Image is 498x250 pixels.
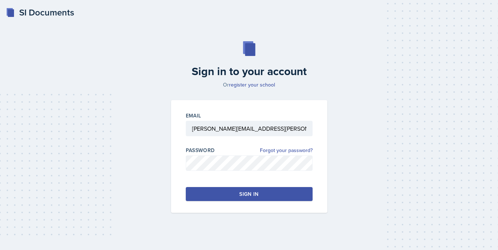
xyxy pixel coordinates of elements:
label: Email [186,112,201,119]
button: Sign in [186,187,313,201]
div: Sign in [239,190,258,198]
p: Or [167,81,332,88]
h2: Sign in to your account [167,65,332,78]
a: Forgot your password? [260,147,313,154]
label: Password [186,147,215,154]
a: SI Documents [6,6,74,19]
a: register your school [229,81,275,88]
input: Email [186,121,313,136]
